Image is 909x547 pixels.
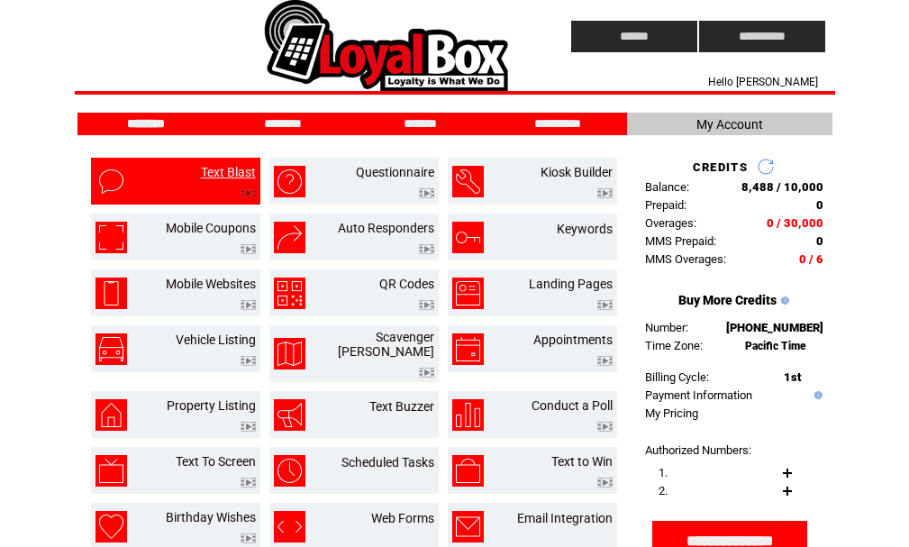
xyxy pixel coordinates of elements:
span: 2. [659,484,668,497]
img: appointments.png [452,333,484,365]
span: Pacific Time [745,340,806,352]
img: scavenger-hunt.png [274,338,305,369]
span: Balance: [645,180,689,194]
img: conduct-a-poll.png [452,399,484,431]
img: video.png [419,244,434,254]
span: [PHONE_NUMBER] [726,321,823,334]
span: CREDITS [693,160,748,174]
span: Prepaid: [645,198,686,212]
span: 0 / 6 [799,252,823,266]
img: vehicle-listing.png [95,333,127,365]
img: video.png [597,478,613,488]
a: Scheduled Tasks [341,455,434,470]
a: Mobile Websites [166,277,256,291]
a: Landing Pages [529,277,613,291]
img: property-listing.png [95,399,127,431]
img: video.png [241,478,256,488]
span: Authorized Numbers: [645,443,751,457]
img: web-forms.png [274,511,305,542]
a: Text to Win [551,454,613,469]
img: video.png [241,244,256,254]
img: text-blast.png [95,166,127,197]
img: video.png [241,356,256,366]
img: help.gif [777,296,789,305]
img: kiosk-builder.png [452,166,484,197]
img: mobile-coupons.png [95,222,127,253]
a: My Pricing [645,406,698,420]
img: email-integration.png [452,511,484,542]
a: Conduct a Poll [532,398,613,413]
img: video.png [597,300,613,310]
a: Birthday Wishes [166,510,256,524]
img: video.png [241,422,256,432]
img: video.png [241,188,256,198]
span: 1st [784,370,801,384]
a: Vehicle Listing [176,333,256,347]
a: Kiosk Builder [541,165,613,179]
img: scheduled-tasks.png [274,455,305,487]
img: text-to-screen.png [95,455,127,487]
img: landing-pages.png [452,278,484,309]
img: video.png [419,368,434,378]
img: qr-codes.png [274,278,305,309]
a: Payment Information [645,388,752,402]
img: video.png [597,422,613,432]
span: 0 [816,234,823,248]
span: Billing Cycle: [645,370,709,384]
span: Number: [645,321,688,334]
a: Mobile Coupons [166,221,256,235]
a: Appointments [533,333,613,347]
span: 1. [659,466,668,479]
img: video.png [597,188,613,198]
a: QR Codes [379,277,434,291]
img: birthday-wishes.png [95,511,127,542]
img: auto-responders.png [274,222,305,253]
span: MMS Overages: [645,252,726,266]
span: 0 / 30,000 [767,216,823,230]
img: video.png [241,533,256,543]
a: Buy More Credits [678,293,777,307]
img: keywords.png [452,222,484,253]
img: text-buzzer.png [274,399,305,431]
a: Text Buzzer [369,399,434,414]
a: Scavenger [PERSON_NAME] [338,330,434,359]
img: questionnaire.png [274,166,305,197]
a: Property Listing [167,398,256,413]
span: My Account [696,117,763,132]
img: video.png [419,188,434,198]
a: Web Forms [371,511,434,525]
a: Text To Screen [176,454,256,469]
span: MMS Prepaid: [645,234,716,248]
span: Overages: [645,216,696,230]
img: video.png [419,300,434,310]
a: Text Blast [201,165,256,179]
a: Auto Responders [338,221,434,235]
a: Keywords [557,222,613,236]
span: Time Zone: [645,339,703,352]
img: text-to-win.png [452,455,484,487]
img: mobile-websites.png [95,278,127,309]
img: video.png [597,356,613,366]
span: 0 [816,198,823,212]
a: Email Integration [517,511,613,525]
span: Hello [PERSON_NAME] [708,76,818,88]
img: help.gif [810,391,823,399]
span: 8,488 / 10,000 [741,180,823,194]
a: Questionnaire [356,165,434,179]
img: video.png [241,300,256,310]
